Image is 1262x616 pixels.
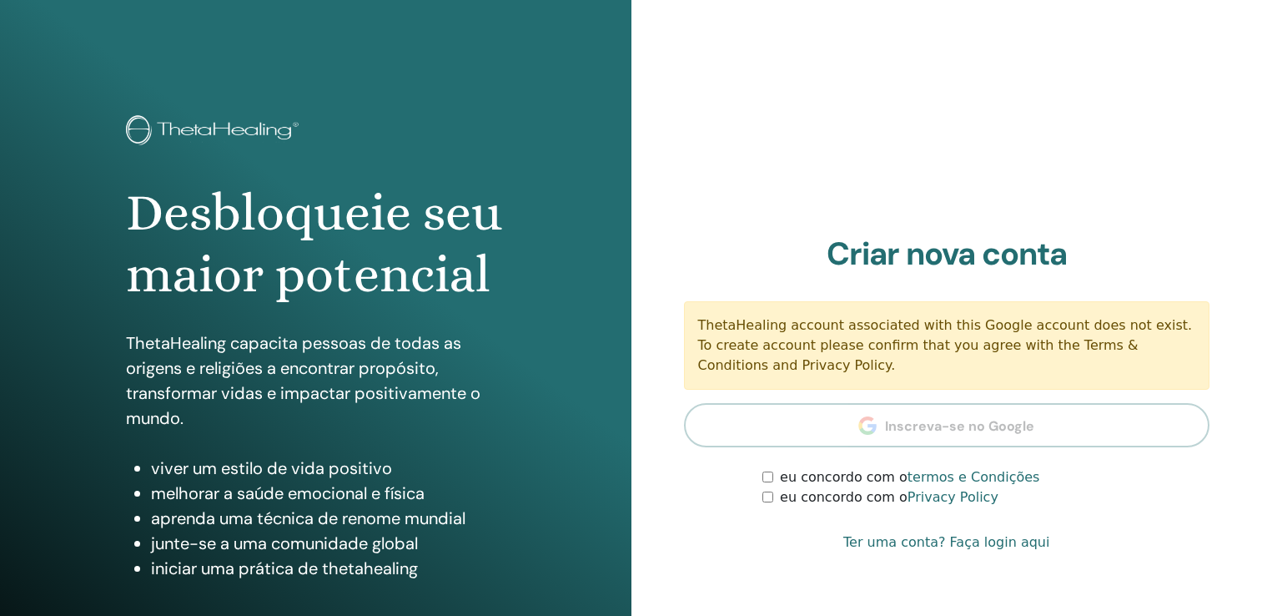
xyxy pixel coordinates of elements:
[908,489,998,505] a: Privacy Policy
[126,331,505,431] p: ThetaHealing capacita pessoas de todas as origens e religiões a encontrar propósito, transformar ...
[151,506,505,531] li: aprenda uma técnica de renome mundial
[151,531,505,556] li: junte-se a uma comunidade global
[908,469,1040,485] a: termos e Condições
[151,456,505,481] li: viver um estilo de vida positivo
[151,556,505,581] li: iniciar uma prática de thetahealing
[843,533,1049,553] a: Ter uma conta? Faça login aqui
[684,235,1210,274] h2: Criar nova conta
[126,182,505,306] h1: Desbloqueie seu maior potencial
[780,487,998,507] label: eu concordo com o
[151,481,505,506] li: melhorar a saúde emocional e física
[684,301,1210,390] div: ThetaHealing account associated with this Google account does not exist. To create account please...
[780,467,1039,487] label: eu concordo com o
